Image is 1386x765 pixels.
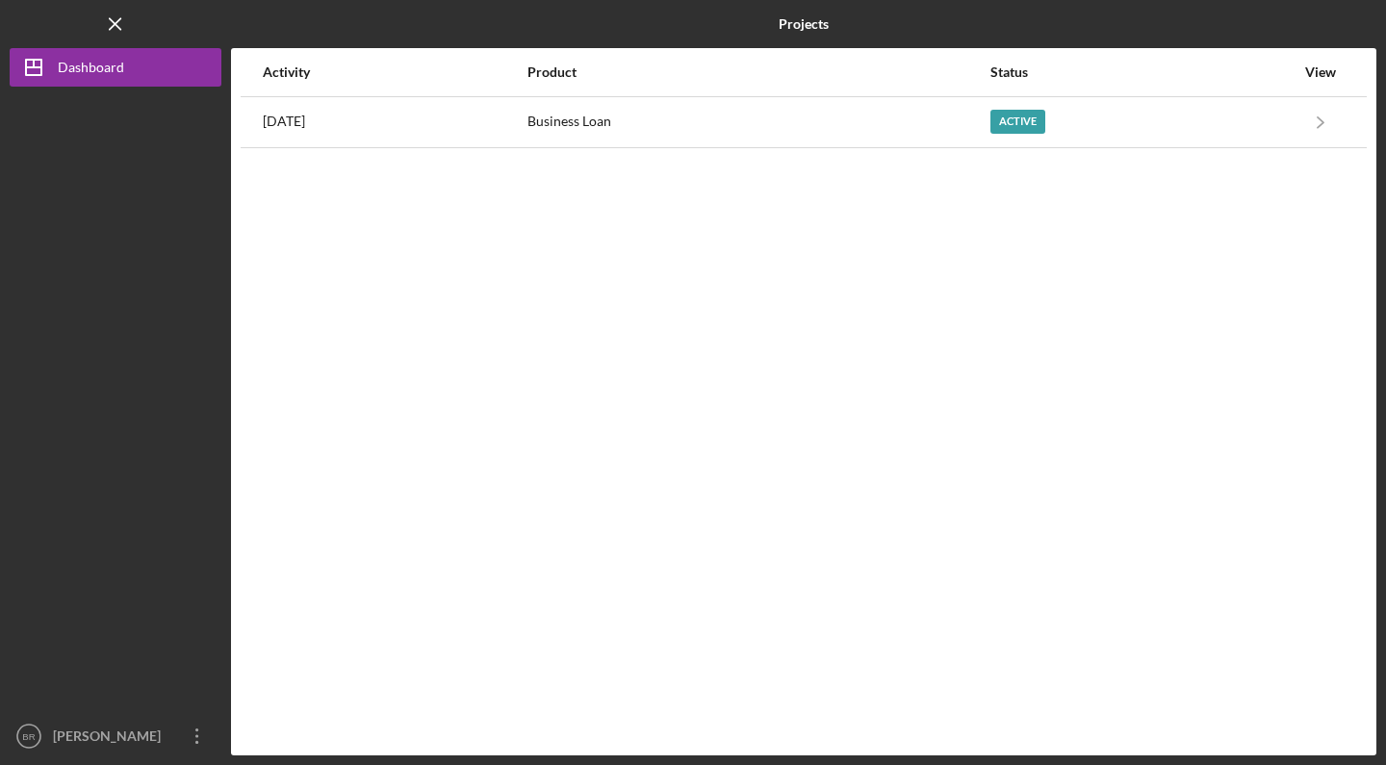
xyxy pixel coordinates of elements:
[527,98,988,146] div: Business Loan
[58,48,124,91] div: Dashboard
[263,64,526,80] div: Activity
[527,64,988,80] div: Product
[1296,64,1345,80] div: View
[10,48,221,87] button: Dashboard
[263,114,305,129] time: 2025-08-25 03:40
[990,64,1295,80] div: Status
[48,717,173,760] div: [PERSON_NAME]
[990,110,1045,134] div: Active
[22,731,35,742] text: BR
[10,717,221,755] button: BR[PERSON_NAME]
[779,16,829,32] b: Projects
